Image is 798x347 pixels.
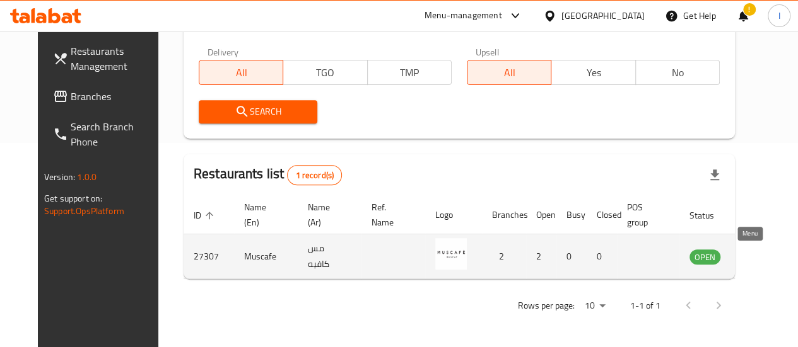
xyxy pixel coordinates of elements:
button: All [467,60,551,85]
th: Open [526,196,556,234]
p: Rows per page: [518,298,575,314]
p: 1-1 of 1 [630,298,660,314]
span: ID [194,208,218,223]
td: 2 [482,234,526,279]
span: All [472,64,546,82]
span: Branches [71,89,161,104]
div: [GEOGRAPHIC_DATA] [561,9,645,23]
button: Search [199,100,318,123]
td: 0 [556,234,587,279]
th: Logo [425,196,482,234]
span: Status [689,208,731,223]
span: 1 record(s) [288,169,341,181]
a: Search Branch Phone [43,111,171,157]
div: Export file [700,160,730,190]
td: 0 [587,234,617,279]
a: Restaurants Management [43,36,171,81]
span: Ref. Name [372,200,410,230]
button: No [635,60,720,85]
button: Yes [551,60,635,85]
span: TMP [373,64,447,82]
span: Yes [556,64,630,82]
label: Delivery [208,47,239,56]
button: All [199,60,283,85]
span: Name (Ar) [308,200,346,230]
span: Version: [44,169,75,185]
td: 2 [526,234,556,279]
span: No [641,64,715,82]
th: Busy [556,196,587,234]
td: 27307 [184,234,234,279]
span: POS group [627,200,664,230]
div: Total records count [287,165,342,185]
span: OPEN [689,250,720,265]
span: Name (En) [244,200,283,230]
a: Branches [43,81,171,111]
div: Menu-management [425,8,502,23]
table: enhanced table [184,196,789,279]
button: TMP [367,60,452,85]
span: TGO [288,64,362,82]
img: Muscafe [435,238,467,270]
th: Closed [587,196,617,234]
a: Support.OpsPlatform [44,203,124,219]
label: Upsell [476,47,499,56]
span: Get support on: [44,190,102,207]
span: Restaurants Management [71,43,161,74]
th: Branches [482,196,526,234]
td: مس كافيه [298,234,361,279]
td: Muscafe [234,234,298,279]
span: Search [209,104,308,120]
span: All [204,64,278,82]
span: I [778,9,780,23]
span: 1.0.0 [77,169,97,185]
span: Search Branch Phone [71,119,161,149]
h2: Restaurants list [194,164,342,185]
div: Rows per page: [580,297,610,316]
button: TGO [283,60,367,85]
